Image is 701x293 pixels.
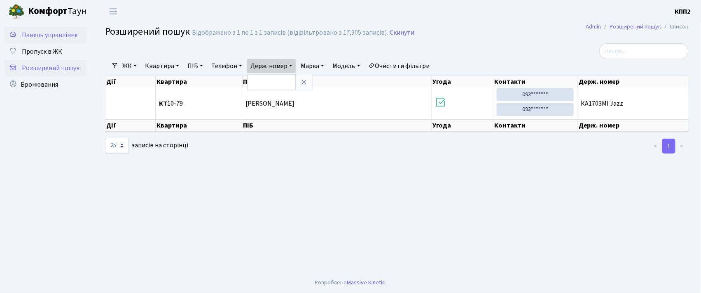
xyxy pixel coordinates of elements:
a: Розширений пошук [610,22,661,31]
span: Панель управління [22,31,77,40]
a: Панель управління [4,27,86,43]
a: Телефон [208,59,245,73]
button: Переключити навігацію [103,5,124,18]
label: записів на сторінці [105,138,188,154]
a: Держ. номер [247,59,296,73]
nav: breadcrumb [574,18,701,35]
span: Розширений пошук [22,64,79,73]
a: Марка [297,59,327,73]
div: Розроблено . [315,278,386,287]
th: Угода [432,119,493,132]
span: КА1703МІ Jazz [581,100,685,107]
th: ПІБ [243,76,432,87]
th: Дії [105,119,156,132]
th: Угода [432,76,493,87]
a: 1 [662,139,675,154]
a: Massive Kinetic [347,278,385,287]
th: Контакти [493,119,578,132]
a: Модель [329,59,363,73]
li: Список [661,22,689,31]
a: Пропуск в ЖК [4,43,86,60]
input: Пошук... [599,43,689,59]
b: КТ [159,99,167,108]
a: Очистити фільтри [365,59,433,73]
select: записів на сторінці [105,138,129,154]
span: Пропуск в ЖК [22,47,62,56]
a: Квартира [142,59,182,73]
b: Комфорт [28,5,68,18]
span: 10-79 [159,100,238,107]
span: [PERSON_NAME] [245,99,294,108]
th: Квартира [156,119,242,132]
th: Дії [105,76,156,87]
img: logo.png [8,3,25,20]
a: КПП2 [675,7,691,17]
a: Admin [586,22,601,31]
a: ПІБ [184,59,206,73]
th: Квартира [156,76,242,87]
span: Розширений пошук [105,24,190,39]
th: ПІБ [242,119,432,132]
a: Скинути [390,29,414,37]
a: ЖК [119,59,140,73]
span: Таун [28,5,86,19]
span: Бронювання [21,80,58,89]
th: Держ. номер [578,76,689,87]
th: Контакти [493,76,578,87]
th: Держ. номер [578,119,689,132]
a: Розширений пошук [4,60,86,76]
div: Відображено з 1 по 1 з 1 записів (відфільтровано з 17,905 записів). [192,29,388,37]
a: Бронювання [4,76,86,93]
